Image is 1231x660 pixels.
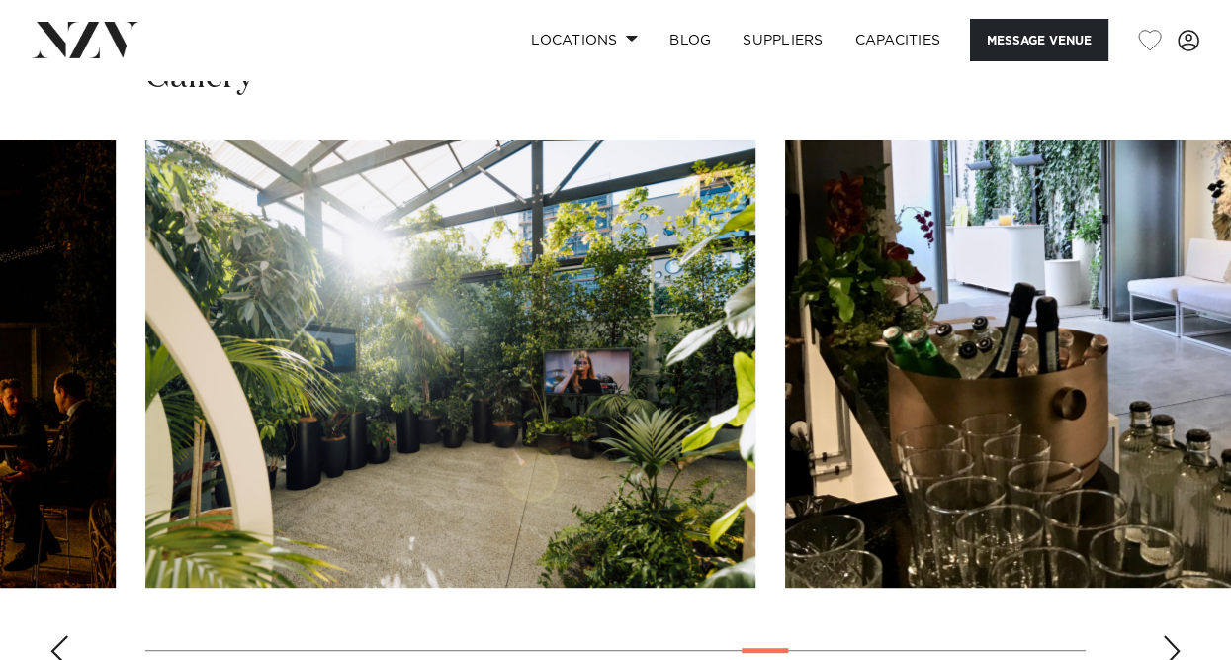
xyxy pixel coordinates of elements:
[515,19,654,61] a: Locations
[727,19,838,61] a: SUPPLIERS
[32,22,139,57] img: nzv-logo.png
[654,19,727,61] a: BLOG
[839,19,957,61] a: Capacities
[145,140,755,588] swiper-slide: 20 / 30
[970,19,1108,61] button: Message Venue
